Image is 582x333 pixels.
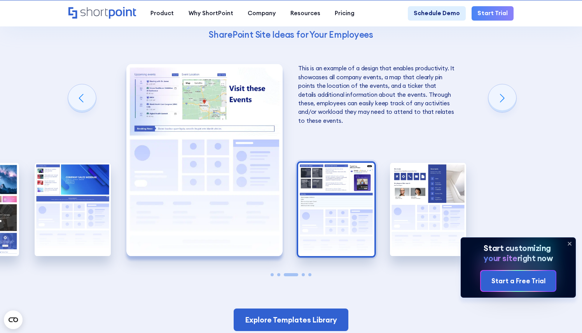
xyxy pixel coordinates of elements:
[302,273,305,276] span: Go to slide 4
[234,309,349,331] a: Explore Templates Library
[35,163,111,256] div: 2 / 5
[284,273,298,276] span: Go to slide 3
[248,9,276,17] div: Company
[298,64,454,125] p: This is an example of a design that enables productivity. It showcases all company events, a map ...
[298,163,374,256] img: SharePoint Communication site example for news
[283,6,327,21] a: Resources
[127,29,454,40] h4: SharePoint Site Ideas for Your Employees
[481,271,556,291] a: Start a Free Trial
[150,9,174,17] div: Product
[4,310,23,329] button: Open CMP widget
[308,273,311,276] span: Go to slide 5
[240,6,283,21] a: Company
[189,9,233,17] div: Why ShortPoint
[390,163,466,256] div: 5 / 5
[143,6,181,21] a: Product
[68,84,96,112] div: Previous slide
[126,64,283,256] img: Internal SharePoint site example for company policy
[390,163,466,256] img: HR SharePoint site example for documents
[35,163,111,256] img: HR SharePoint site example for Homepage
[408,6,466,21] a: Schedule Demo
[543,296,582,333] iframe: Chat Widget
[335,9,355,17] div: Pricing
[327,6,362,21] a: Pricing
[181,6,240,21] a: Why ShortPoint
[68,7,136,20] a: Home
[488,84,516,112] div: Next slide
[290,9,320,17] div: Resources
[126,64,283,256] div: 3 / 5
[277,273,280,276] span: Go to slide 2
[491,276,545,286] div: Start a Free Trial
[271,273,274,276] span: Go to slide 1
[472,6,514,21] a: Start Trial
[298,163,374,256] div: 4 / 5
